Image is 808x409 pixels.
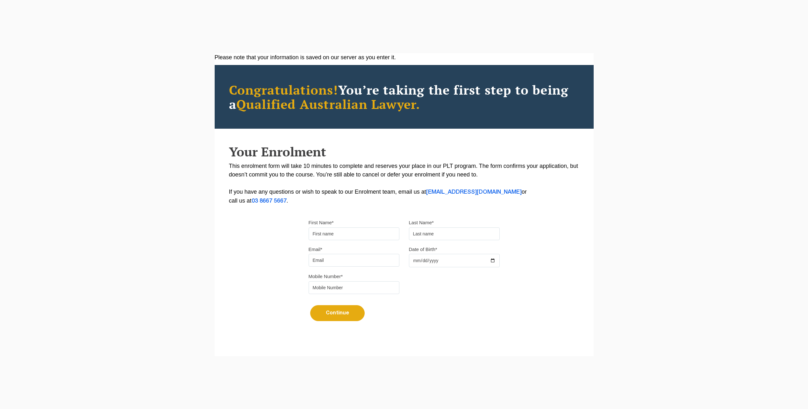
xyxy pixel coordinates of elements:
[215,53,594,62] div: Please note that your information is saved on our server as you enter it.
[409,219,434,226] label: Last Name*
[229,83,579,111] h2: You’re taking the first step to being a
[229,162,579,205] p: This enrolment form will take 10 minutes to complete and reserves your place in our PLT program. ...
[309,273,343,280] label: Mobile Number*
[309,219,334,226] label: First Name*
[309,281,399,294] input: Mobile Number
[426,190,522,195] a: [EMAIL_ADDRESS][DOMAIN_NAME]
[309,254,399,267] input: Email
[409,227,500,240] input: Last name
[309,227,399,240] input: First name
[310,305,365,321] button: Continue
[409,246,437,253] label: Date of Birth*
[229,145,579,159] h2: Your Enrolment
[236,96,420,112] span: Qualified Australian Lawyer.
[252,198,287,204] a: 03 8667 5667
[229,81,338,98] span: Congratulations!
[309,246,322,253] label: Email*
